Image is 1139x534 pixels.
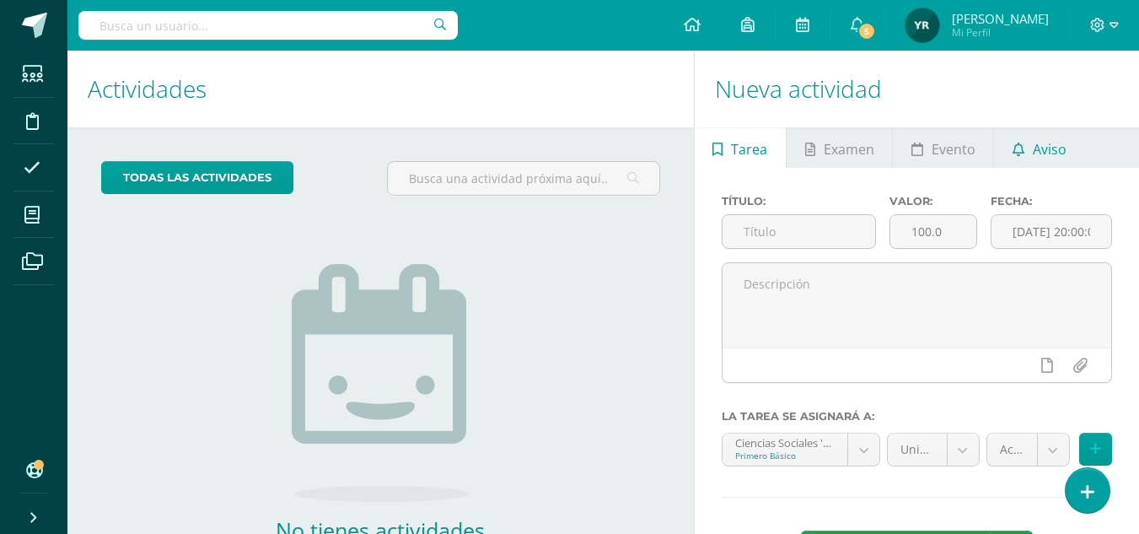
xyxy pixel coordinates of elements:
a: Examen [787,127,892,168]
span: [PERSON_NAME] [952,10,1049,27]
a: Unidad 3 [888,434,979,466]
a: Tarea [695,127,786,168]
div: Primero Básico [735,450,835,461]
input: Busca una actividad próxima aquí... [388,162,658,195]
label: Valor: [889,195,977,208]
input: Fecha de entrega [991,215,1111,248]
h1: Actividades [88,51,674,127]
label: Fecha: [991,195,1112,208]
input: Puntos máximos [890,215,976,248]
input: Busca un usuario... [78,11,458,40]
div: Ciencias Sociales 'Primero Básico A' [735,434,835,450]
h1: Nueva actividad [715,51,1119,127]
a: todas las Actividades [101,161,293,194]
a: Aviso [994,127,1084,168]
span: 5 [857,22,876,40]
a: Evento [893,127,993,168]
span: Unidad 3 [900,434,934,466]
a: Actitudinal (10.0pts) [987,434,1069,466]
img: 98a14b8a2142242c13a8985c4bbf6eb0.png [905,8,939,42]
span: Tarea [731,129,767,170]
label: Título: [722,195,877,208]
span: Evento [932,129,975,170]
span: Aviso [1033,129,1066,170]
label: La tarea se asignará a: [722,410,1112,423]
span: Actitudinal (10.0pts) [1000,434,1024,466]
span: Examen [824,129,874,170]
img: no_activities.png [292,264,469,502]
input: Título [723,215,876,248]
span: Mi Perfil [952,25,1049,40]
a: Ciencias Sociales 'Primero Básico A'Primero Básico [723,434,879,466]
